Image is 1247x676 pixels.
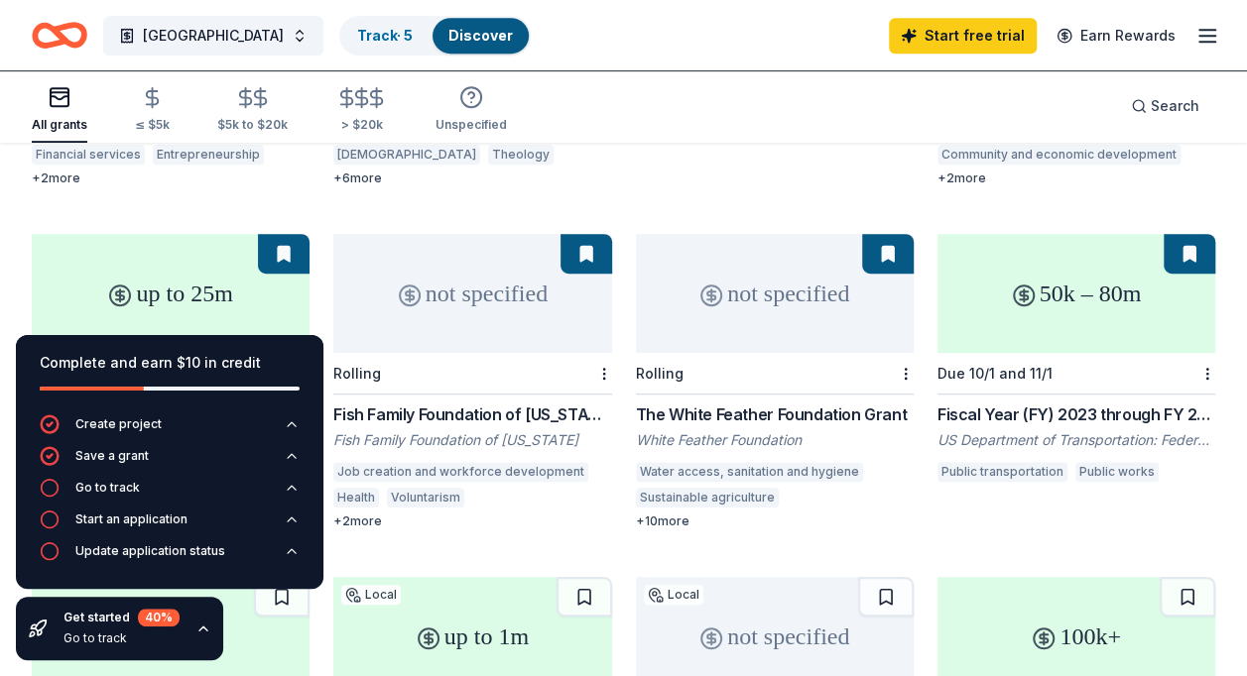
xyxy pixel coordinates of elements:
div: Rolling [636,365,684,382]
button: Create project [40,414,300,446]
button: $5k to $20k [217,78,288,143]
div: + 2 more [32,170,310,186]
a: Home [32,12,87,58]
div: Theology [488,145,554,165]
div: Education services [472,488,592,507]
div: + 10 more [636,513,914,529]
button: Update application status [40,541,300,573]
button: Go to track [40,478,300,509]
div: Start an application [75,511,187,527]
div: [DEMOGRAPHIC_DATA] [333,145,480,165]
div: White Feather Foundation [636,430,914,450]
button: Unspecified [436,77,507,143]
a: up to 25mDue [DATE]FY 2024 National Infrastructure InvestmentsUS Department of Transportation: Of... [32,234,310,488]
div: Update application status [75,543,225,559]
a: not specifiedRollingThe White Feather Foundation GrantWhite Feather FoundationWater access, sanit... [636,234,914,529]
div: Public transportation [937,462,1067,482]
span: [GEOGRAPHIC_DATA] [143,24,284,48]
button: Track· 5Discover [339,16,531,56]
div: 40 % [138,609,180,626]
a: Track· 5 [357,27,413,44]
div: Sustainable agriculture [636,488,779,507]
button: ≤ $5k [135,78,170,143]
div: + 6 more [333,170,611,186]
div: Financial services [32,145,145,165]
button: [GEOGRAPHIC_DATA] [103,16,323,56]
div: 50k – 80m [937,234,1215,353]
div: Water access, sanitation and hygiene [636,462,863,482]
a: not specifiedRollingFish Family Foundation of [US_STATE] GrantsFish Family Foundation of [US_STAT... [333,234,611,529]
div: Fish Family Foundation of [US_STATE] Grants [333,402,611,426]
div: Job creation and workforce development [333,462,588,482]
a: Discover [448,27,513,44]
div: All grants [32,117,87,133]
div: Public works [1075,462,1159,482]
div: Entrepreneurship [153,145,264,165]
button: > $20k [335,78,388,143]
div: not specified [333,234,611,353]
div: Fiscal Year (FY) 2023 through FY 2026 Bridge Investment Program, Planning and Bridge Project Grants [937,402,1215,426]
div: not specified [636,234,914,353]
div: > $20k [335,117,388,133]
div: Local [341,585,401,605]
div: US Department of Transportation: Federal Highway Administration (FHWA) [937,430,1215,450]
div: Local [644,585,703,605]
button: Search [1115,86,1215,126]
div: Save a grant [75,448,149,464]
div: up to 25m [32,234,310,353]
a: Start free trial [889,18,1037,54]
div: Get started [63,609,180,626]
div: Go to track [63,630,180,646]
div: Go to track [75,480,140,496]
a: Earn Rewards [1045,18,1187,54]
div: The White Feather Foundation Grant [636,402,914,426]
a: 50k – 80mDue 10/1 and 11/1Fiscal Year (FY) 2023 through FY 2026 Bridge Investment Program, Planni... [937,234,1215,488]
div: ≤ $5k [135,117,170,133]
button: Start an application [40,509,300,541]
button: Save a grant [40,446,300,478]
div: Unspecified [436,117,507,133]
div: Fish Family Foundation of [US_STATE] [333,430,611,450]
div: + 2 more [333,513,611,529]
span: Search [1151,94,1199,118]
div: $5k to $20k [217,117,288,133]
div: Community and economic development [937,145,1181,165]
div: Health [333,488,379,507]
div: Voluntarism [387,488,464,507]
div: Rolling [333,365,381,382]
div: Due 10/1 and 11/1 [937,365,1053,382]
div: Create project [75,416,162,432]
div: Complete and earn $10 in credit [40,351,300,375]
div: + 2 more [937,170,1215,186]
button: All grants [32,77,87,143]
